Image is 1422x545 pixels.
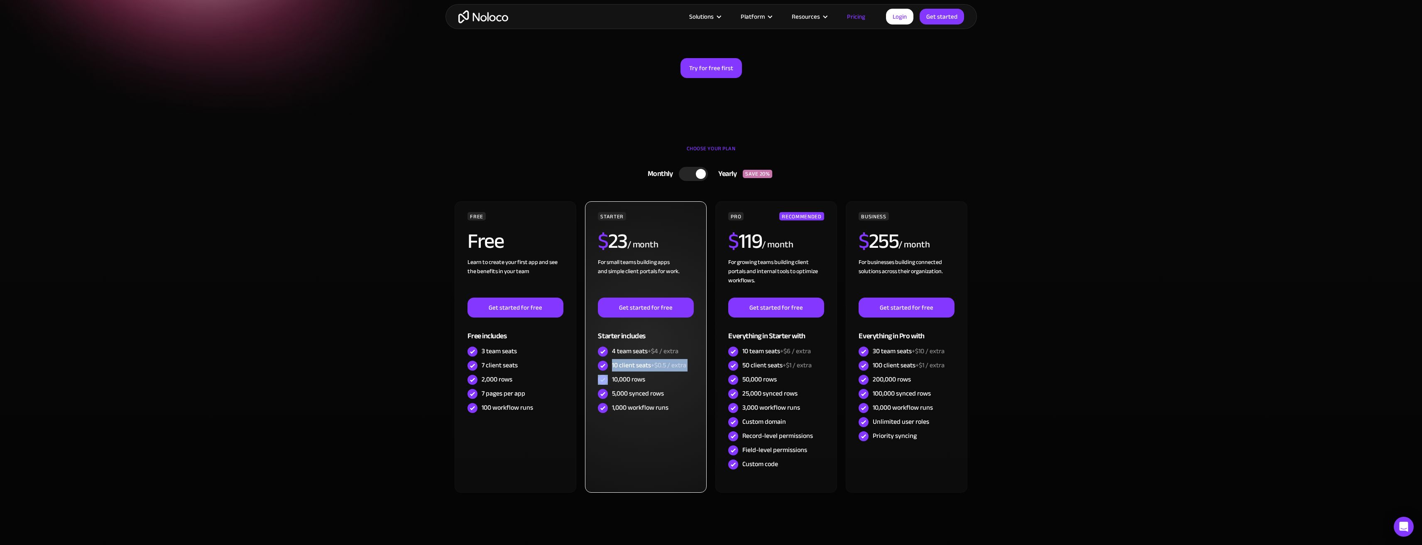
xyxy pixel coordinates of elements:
[482,403,533,412] div: 100 workflow runs
[742,347,811,356] div: 10 team seats
[482,361,518,370] div: 7 client seats
[728,258,824,298] div: For growing teams building client portals and internal tools to optimize workflows.
[467,231,504,252] h2: Free
[680,58,742,78] a: Try for free first
[728,318,824,345] div: Everything in Starter with
[779,212,824,220] div: RECOMMENDED
[458,10,508,23] a: home
[728,231,762,252] h2: 119
[598,298,693,318] a: Get started for free
[742,403,800,412] div: 3,000 workflow runs
[728,222,739,261] span: $
[743,170,772,178] div: SAVE 20%
[873,389,931,398] div: 100,000 synced rows
[920,9,964,24] a: Get started
[859,298,954,318] a: Get started for free
[886,9,913,24] a: Login
[612,403,668,412] div: 1,000 workflow runs
[612,347,678,356] div: 4 team seats
[873,417,929,426] div: Unlimited user roles
[598,318,693,345] div: Starter includes
[598,231,627,252] h2: 23
[482,389,525,398] div: 7 pages per app
[741,11,765,22] div: Platform
[859,318,954,345] div: Everything in Pro with
[679,11,730,22] div: Solutions
[783,359,812,371] span: +$1 / extra
[792,11,820,22] div: Resources
[742,445,807,455] div: Field-level permissions
[454,142,969,163] div: CHOOSE YOUR PLAN
[728,212,744,220] div: PRO
[915,359,945,371] span: +$1 / extra
[742,361,812,370] div: 50 client seats
[873,431,917,440] div: Priority syncing
[742,389,798,398] div: 25,000 synced rows
[859,231,898,252] h2: 255
[467,318,563,345] div: Free includes
[612,361,686,370] div: 10 client seats
[837,11,876,22] a: Pricing
[598,222,608,261] span: $
[708,168,743,180] div: Yearly
[730,11,781,22] div: Platform
[482,347,517,356] div: 3 team seats
[742,375,777,384] div: 50,000 rows
[637,168,679,180] div: Monthly
[467,298,563,318] a: Get started for free
[467,258,563,298] div: Learn to create your first app and see the benefits in your team ‍
[859,212,888,220] div: BUSINESS
[612,375,645,384] div: 10,000 rows
[742,417,786,426] div: Custom domain
[873,347,945,356] div: 30 team seats
[648,345,678,357] span: +$4 / extra
[781,11,837,22] div: Resources
[1394,517,1414,537] div: Open Intercom Messenger
[780,345,811,357] span: +$6 / extra
[598,258,693,298] div: For small teams building apps and simple client portals for work. ‍
[912,345,945,357] span: +$10 / extra
[728,298,824,318] a: Get started for free
[873,375,911,384] div: 200,000 rows
[482,375,512,384] div: 2,000 rows
[742,431,813,440] div: Record-level permissions
[689,11,714,22] div: Solutions
[612,389,664,398] div: 5,000 synced rows
[762,238,793,252] div: / month
[742,459,778,469] div: Custom code
[627,238,658,252] div: / month
[467,212,486,220] div: FREE
[651,359,686,371] span: +$0.5 / extra
[859,222,869,261] span: $
[598,212,626,220] div: STARTER
[873,403,933,412] div: 10,000 workflow runs
[898,238,930,252] div: / month
[859,258,954,298] div: For businesses building connected solutions across their organization. ‍
[873,361,945,370] div: 100 client seats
